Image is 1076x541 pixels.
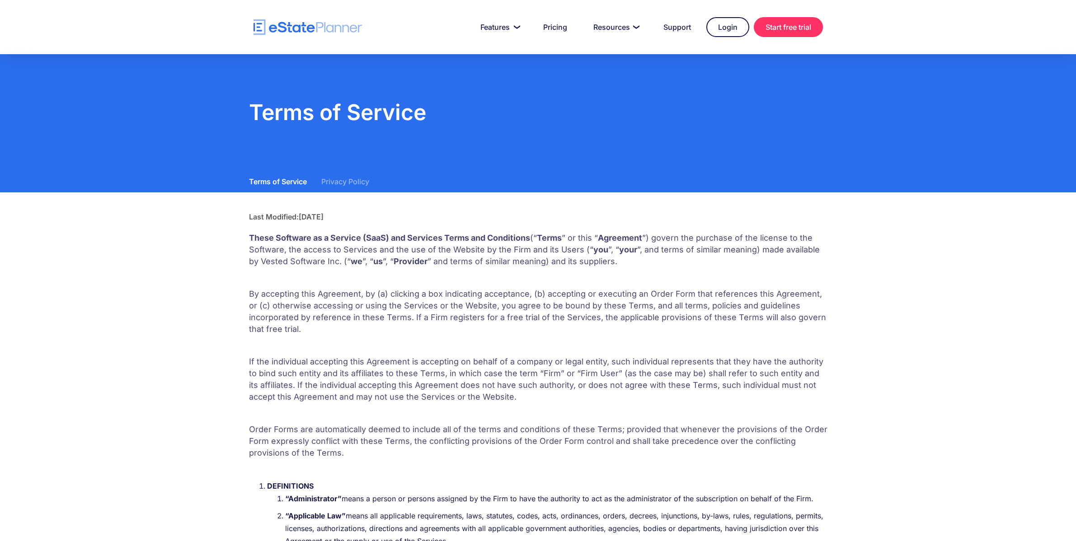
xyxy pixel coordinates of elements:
[537,233,562,243] strong: Terms
[321,175,369,188] div: Privacy Policy
[593,245,608,254] strong: you
[285,492,827,505] li: means a person or persons assigned by the Firm to have the authority to act as the administrator ...
[394,257,428,266] strong: Provider
[754,17,823,37] a: Start free trial
[351,257,362,266] strong: we
[249,175,307,188] div: Terms of Service
[285,511,346,520] strong: “Applicable Law”
[299,212,324,221] div: [DATE]
[598,233,642,243] strong: Agreement
[321,171,369,192] a: Privacy Policy
[249,424,827,459] p: Order Forms are automatically deemed to include all of the terms and conditions of these Terms; p...
[706,17,749,37] a: Login
[249,356,827,403] p: If the individual accepting this Agreement is accepting on behalf of a company or legal entity, s...
[249,99,827,126] h2: Terms of Service
[532,18,578,36] a: Pricing
[583,18,648,36] a: Resources
[653,18,702,36] a: Support
[254,19,362,35] a: home
[470,18,528,36] a: Features
[267,481,314,490] strong: DEFINITIONS
[249,288,827,335] p: By accepting this Agreement, by (a) clicking a box indicating acceptance, (b) accepting or execut...
[373,257,383,266] strong: us
[249,232,827,267] p: (“ ” or this “ ”) govern the purchase of the license to the Software, the access to Services and ...
[249,171,307,192] a: Terms of Service
[619,245,637,254] strong: your
[249,212,299,221] div: Last Modified:
[249,272,827,284] p: ‍
[285,494,342,503] strong: “Administrator”
[249,233,530,243] strong: These Software as a Service (SaaS) and Services Terms and Conditions
[249,463,827,475] p: ‍
[249,407,827,419] p: ‍
[249,340,827,351] p: ‍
